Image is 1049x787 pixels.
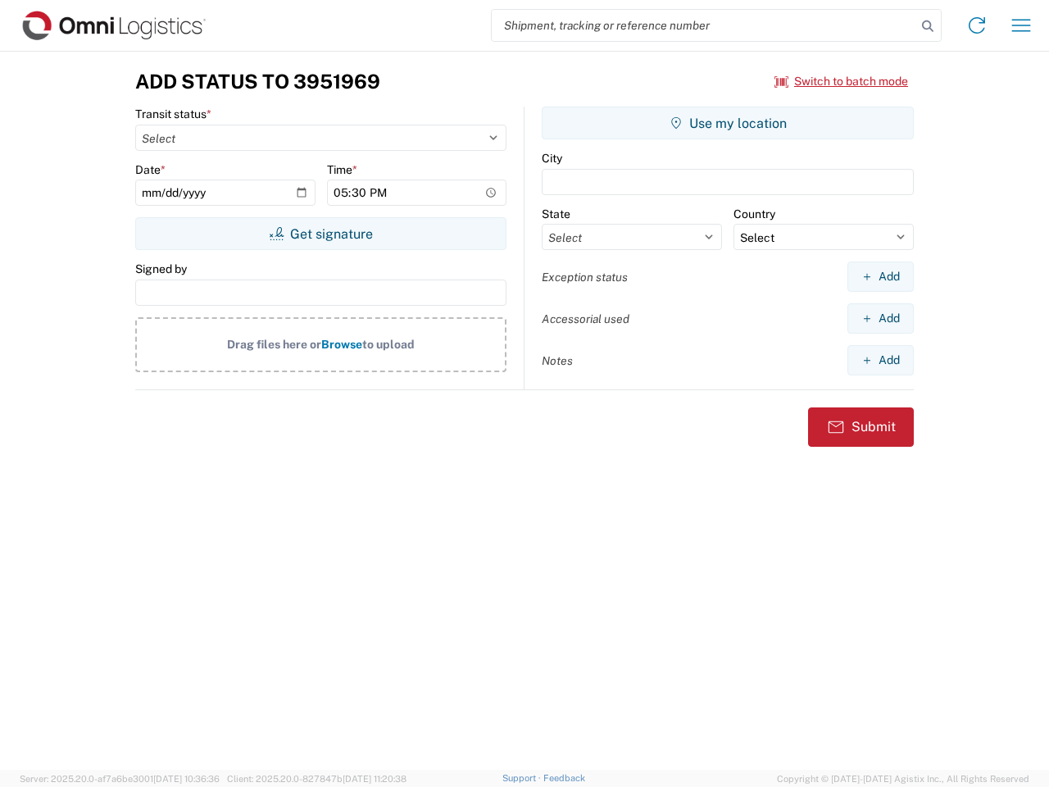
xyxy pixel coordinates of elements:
[542,151,562,166] label: City
[362,338,415,351] span: to upload
[847,262,914,292] button: Add
[227,338,321,351] span: Drag files here or
[808,407,914,447] button: Submit
[733,207,775,221] label: Country
[492,10,916,41] input: Shipment, tracking or reference number
[777,771,1029,786] span: Copyright © [DATE]-[DATE] Agistix Inc., All Rights Reserved
[343,774,406,784] span: [DATE] 11:20:38
[542,207,570,221] label: State
[542,353,573,368] label: Notes
[135,262,187,276] label: Signed by
[542,107,914,139] button: Use my location
[774,68,908,95] button: Switch to batch mode
[135,162,166,177] label: Date
[227,774,406,784] span: Client: 2025.20.0-827847b
[542,312,629,326] label: Accessorial used
[135,217,506,250] button: Get signature
[847,345,914,375] button: Add
[153,774,220,784] span: [DATE] 10:36:36
[327,162,357,177] label: Time
[847,303,914,334] button: Add
[321,338,362,351] span: Browse
[502,773,543,783] a: Support
[543,773,585,783] a: Feedback
[20,774,220,784] span: Server: 2025.20.0-af7a6be3001
[542,270,628,284] label: Exception status
[135,107,211,121] label: Transit status
[135,70,380,93] h3: Add Status to 3951969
